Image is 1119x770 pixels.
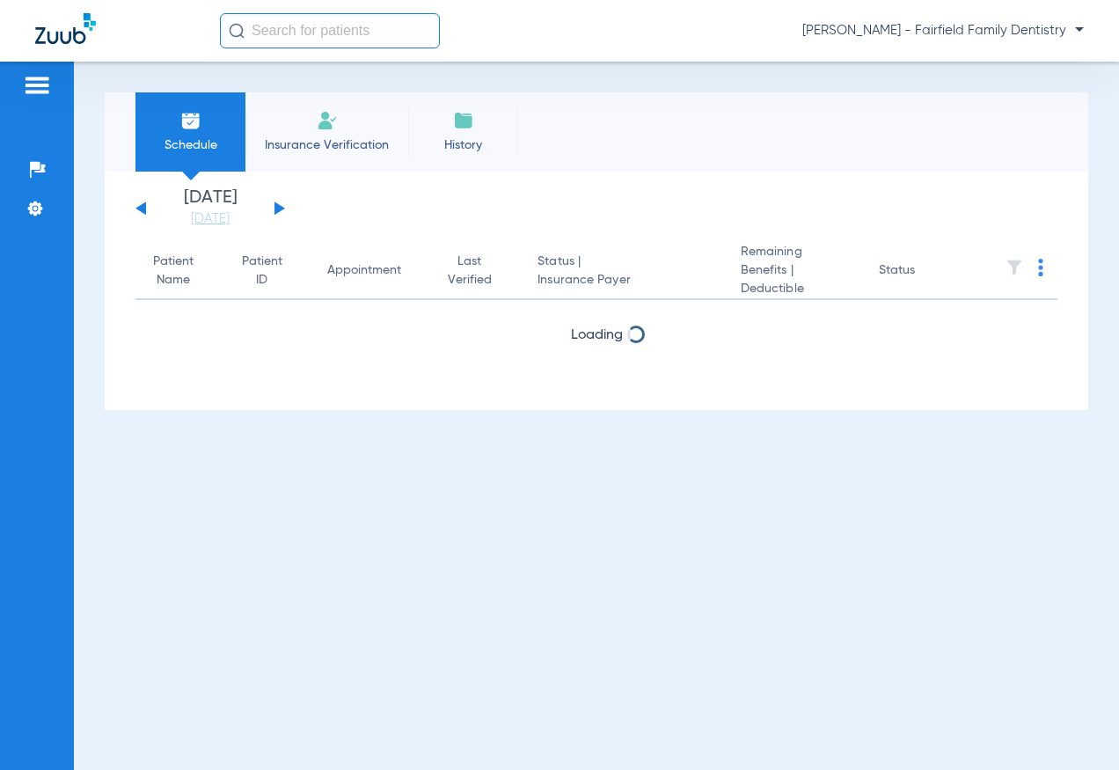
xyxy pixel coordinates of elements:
th: Status [865,243,984,300]
span: Loading [571,328,623,342]
div: Last Verified [445,253,494,290]
div: Appointment [327,261,417,280]
span: Insurance Payer [538,271,713,290]
th: Status | [523,243,727,300]
div: Last Verified [445,253,509,290]
div: Patient ID [241,253,283,290]
img: Schedule [180,110,201,131]
img: Search Icon [229,23,245,39]
a: [DATE] [157,210,263,228]
img: History [453,110,474,131]
img: hamburger-icon [23,75,51,96]
img: group-dot-blue.svg [1038,259,1043,276]
img: Zuub Logo [35,13,96,44]
div: Patient Name [150,253,213,290]
span: Schedule [149,136,232,154]
div: Patient ID [241,253,299,290]
input: Search for patients [220,13,440,48]
span: History [421,136,505,154]
th: Remaining Benefits | [727,243,865,300]
span: Deductible [741,280,851,298]
li: [DATE] [157,189,263,228]
div: Appointment [327,261,401,280]
img: Manual Insurance Verification [317,110,338,131]
img: filter.svg [1006,259,1023,276]
span: [PERSON_NAME] - Fairfield Family Dentistry [802,22,1084,40]
span: Insurance Verification [259,136,395,154]
div: Patient Name [150,253,197,290]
